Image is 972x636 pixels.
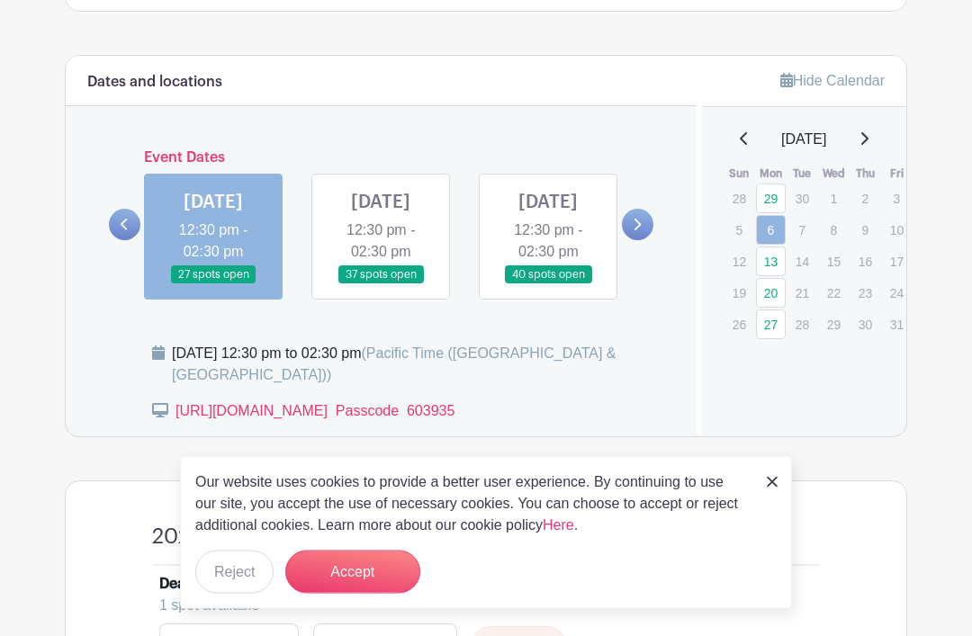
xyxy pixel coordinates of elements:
[882,217,912,245] p: 10
[159,574,627,596] div: Death of a Child [DEMOGRAPHIC_DATA] and under - Lead Moderator
[787,248,817,276] p: 14
[787,217,817,245] p: 7
[756,216,786,246] a: 6
[780,74,885,89] a: Hide Calendar
[787,166,818,184] th: Tue
[787,311,817,339] p: 28
[724,185,754,213] p: 28
[850,248,880,276] p: 16
[819,248,849,276] p: 15
[756,279,786,309] a: 20
[175,404,454,419] a: [URL][DOMAIN_NAME] Passcode 603935
[140,150,622,167] h6: Event Dates
[172,346,616,383] span: (Pacific Time ([GEOGRAPHIC_DATA] & [GEOGRAPHIC_DATA]))
[724,166,755,184] th: Sun
[850,185,880,213] p: 2
[724,280,754,308] p: 19
[781,130,826,151] span: [DATE]
[882,248,912,276] p: 17
[543,517,574,533] a: Here
[159,596,798,617] div: 1 spot available
[87,75,222,92] h6: Dates and locations
[818,166,850,184] th: Wed
[850,280,880,308] p: 23
[850,166,881,184] th: Thu
[850,217,880,245] p: 9
[172,344,675,387] div: [DATE] 12:30 pm to 02:30 pm
[819,311,849,339] p: 29
[881,166,913,184] th: Fri
[755,166,787,184] th: Mon
[767,477,778,488] img: close_button-5f87c8562297e5c2d7936805f587ecaba9071eb48480494691a3f1689db116b3.svg
[787,280,817,308] p: 21
[819,185,849,213] p: 1
[787,185,817,213] p: 30
[882,311,912,339] p: 31
[882,280,912,308] p: 24
[819,217,849,245] p: 8
[819,280,849,308] p: 22
[195,551,274,594] button: Reject
[756,310,786,340] a: 27
[724,311,754,339] p: 26
[152,525,558,551] h4: 2025 Tender Hearts Specific Loss Groups
[285,551,420,594] button: Accept
[724,248,754,276] p: 12
[850,311,880,339] p: 30
[724,217,754,245] p: 5
[756,184,786,214] a: 29
[195,471,748,536] p: Our website uses cookies to provide a better user experience. By continuing to use our site, you ...
[882,185,912,213] p: 3
[756,247,786,277] a: 13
